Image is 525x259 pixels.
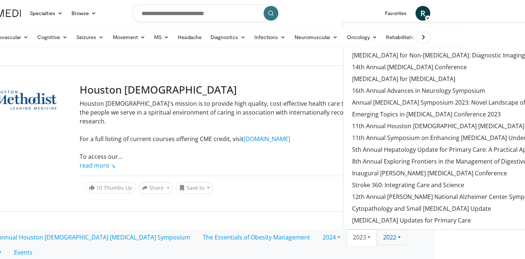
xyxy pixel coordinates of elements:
a: R [416,6,430,21]
a: read more ↘ [80,161,115,169]
span: ... [80,153,122,169]
div: Houston [DEMOGRAPHIC_DATA]'s mission is to provide high quality, cost-effective health care that ... [80,99,424,170]
a: Infections [250,30,290,45]
a: Cognitive [33,30,72,45]
a: Oncology [343,30,382,45]
a: 2023 [347,230,377,245]
a: Neuromuscular [290,30,343,45]
a: 2022 [377,230,407,245]
button: Share [139,182,173,194]
a: Specialties [25,6,67,21]
a: 10 Thumbs Up [86,182,136,193]
span: 10 [96,184,102,191]
input: Search topics, interventions [132,4,280,22]
a: Seizures [72,30,108,45]
button: Save to [176,182,213,194]
a: Movement [108,30,150,45]
a: The Essentials of Obesity Management [197,230,316,245]
a: Diagnostics [206,30,250,45]
a: [DOMAIN_NAME] [244,135,290,143]
a: Browse [67,6,101,21]
a: MS [150,30,173,45]
h3: Houston [DEMOGRAPHIC_DATA] [80,84,424,96]
a: Favorites [380,6,411,21]
a: Rehabilitation [382,30,422,45]
a: Headache [173,30,206,45]
a: 2024 [316,230,347,245]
